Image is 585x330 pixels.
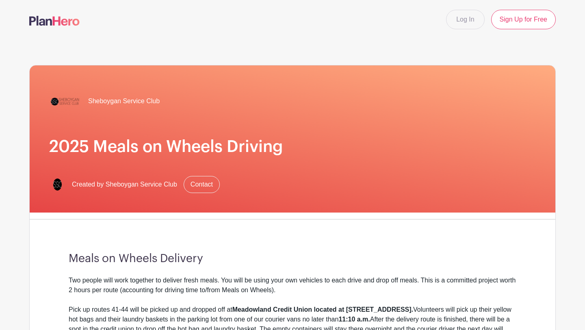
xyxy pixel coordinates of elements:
div: Two people will work together to deliver fresh meals. You will be using your own vehicles to each... [69,276,516,295]
span: Created by Sheboygan Service Club [72,180,177,189]
img: SSC%20Circle%20Logo%20(1).png [49,176,65,193]
strong: Meadowland Credit Union located at [STREET_ADDRESS]. [232,306,413,313]
a: Sign Up for Free [491,10,556,29]
h3: Meals on Wheels Delivery [69,252,516,266]
span: Sheboygan Service Club [88,96,160,106]
h1: 2025 Meals on Wheels Driving [49,137,536,156]
a: Log In [446,10,484,29]
img: logo-507f7623f17ff9eddc593b1ce0a138ce2505c220e1c5a4e2b4648c50719b7d32.svg [29,16,80,26]
img: SSC_Logo_NEW.png [49,85,82,117]
strong: 11:10 a.m. [338,316,370,323]
a: Contact [184,176,220,193]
